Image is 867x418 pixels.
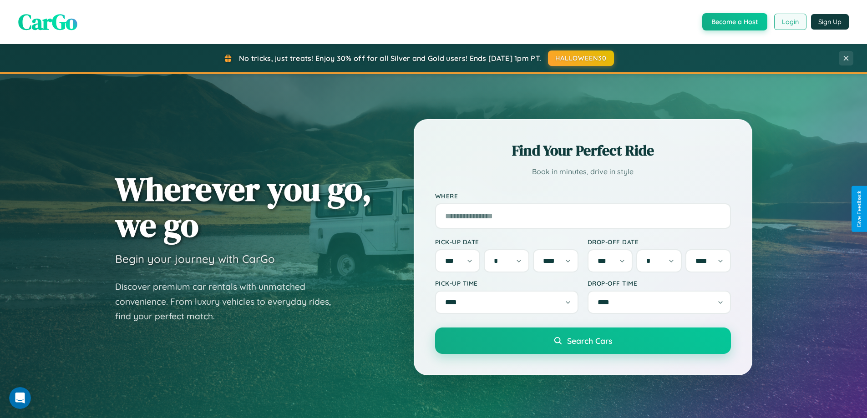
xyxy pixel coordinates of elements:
[435,141,731,161] h2: Find Your Perfect Ride
[811,14,849,30] button: Sign Up
[115,279,343,324] p: Discover premium car rentals with unmatched convenience. From luxury vehicles to everyday rides, ...
[548,50,614,66] button: HALLOWEEN30
[588,279,731,287] label: Drop-off Time
[435,165,731,178] p: Book in minutes, drive in style
[239,54,541,63] span: No tricks, just treats! Enjoy 30% off for all Silver and Gold users! Ends [DATE] 1pm PT.
[435,327,731,354] button: Search Cars
[567,336,612,346] span: Search Cars
[856,191,862,227] div: Give Feedback
[18,7,77,37] span: CarGo
[774,14,806,30] button: Login
[115,171,372,243] h1: Wherever you go, we go
[435,192,731,200] label: Where
[702,13,767,30] button: Become a Host
[435,238,578,246] label: Pick-up Date
[588,238,731,246] label: Drop-off Date
[115,252,275,266] h3: Begin your journey with CarGo
[9,387,31,409] iframe: Intercom live chat
[435,279,578,287] label: Pick-up Time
